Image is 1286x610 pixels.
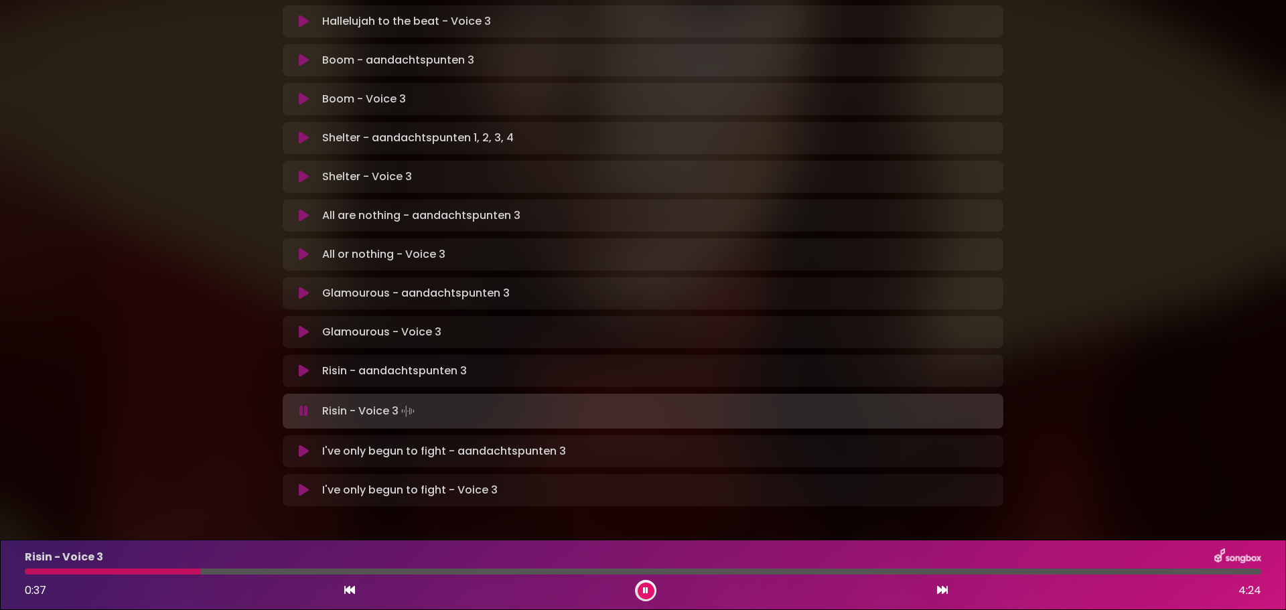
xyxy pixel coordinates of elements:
[322,324,441,340] p: Glamourous - Voice 3
[399,402,417,421] img: waveform4.gif
[322,13,491,29] p: Hallelujah to the beat - Voice 3
[322,246,445,262] p: All or nothing - Voice 3
[322,363,467,379] p: Risin - aandachtspunten 3
[322,443,566,459] p: I've only begun to fight - aandachtspunten 3
[322,482,498,498] p: I've only begun to fight - Voice 3
[322,91,406,107] p: Boom - Voice 3
[322,130,514,146] p: Shelter - aandachtspunten 1, 2, 3, 4
[25,549,103,565] p: Risin - Voice 3
[322,402,417,421] p: Risin - Voice 3
[322,169,412,185] p: Shelter - Voice 3
[322,52,474,68] p: Boom - aandachtspunten 3
[1214,548,1261,566] img: songbox-logo-white.png
[322,208,520,224] p: All are nothing - aandachtspunten 3
[322,285,510,301] p: Glamourous - aandachtspunten 3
